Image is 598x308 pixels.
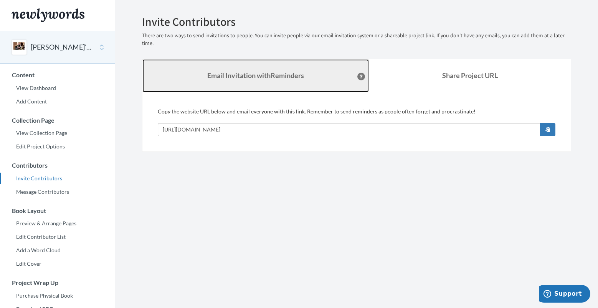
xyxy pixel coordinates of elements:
div: Copy the website URL below and email everyone with this link. Remember to send reminders as peopl... [158,108,555,136]
h3: Content [0,72,115,78]
b: Share Project URL [442,71,498,80]
img: Newlywords logo [12,8,84,22]
h2: Invite Contributors [142,15,571,28]
h3: Contributors [0,162,115,169]
h3: Project Wrap Up [0,279,115,286]
h3: Collection Page [0,117,115,124]
strong: Email Invitation with Reminders [207,71,304,80]
h3: Book Layout [0,207,115,214]
p: There are two ways to send invitations to people. You can invite people via our email invitation ... [142,32,571,47]
button: [PERSON_NAME]'s 10th Anniversary with Civic Consulting Alliance [31,42,93,52]
iframe: Opens a widget where you can chat to one of our agents [539,285,590,304]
